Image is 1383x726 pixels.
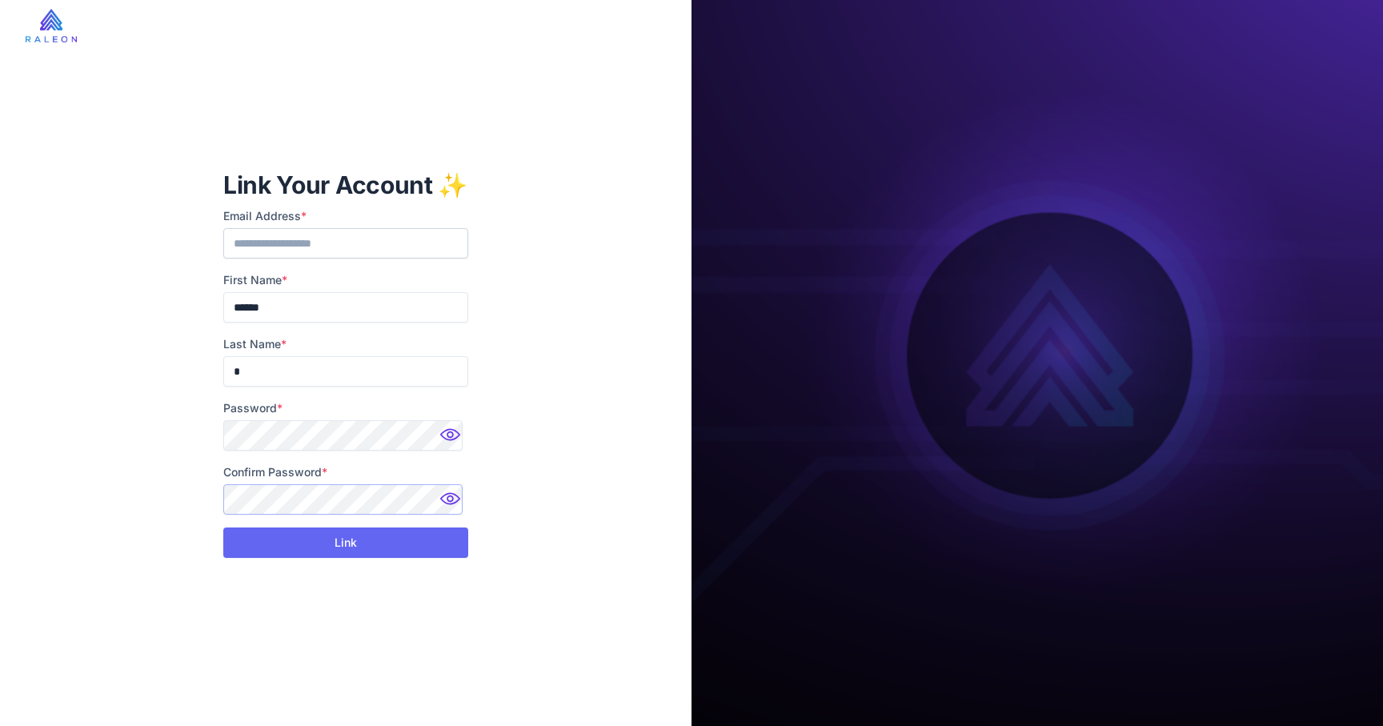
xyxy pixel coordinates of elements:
img: raleon-logo-whitebg.9aac0268.jpg [26,9,77,42]
label: First Name [223,271,468,289]
h1: Link Your Account ✨ [223,169,468,201]
label: Password [223,399,468,417]
label: Last Name [223,335,468,353]
img: Password hidden [436,423,468,455]
label: Confirm Password [223,463,468,481]
img: Password hidden [436,487,468,519]
label: Email Address [223,207,468,225]
button: Link [223,527,468,558]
